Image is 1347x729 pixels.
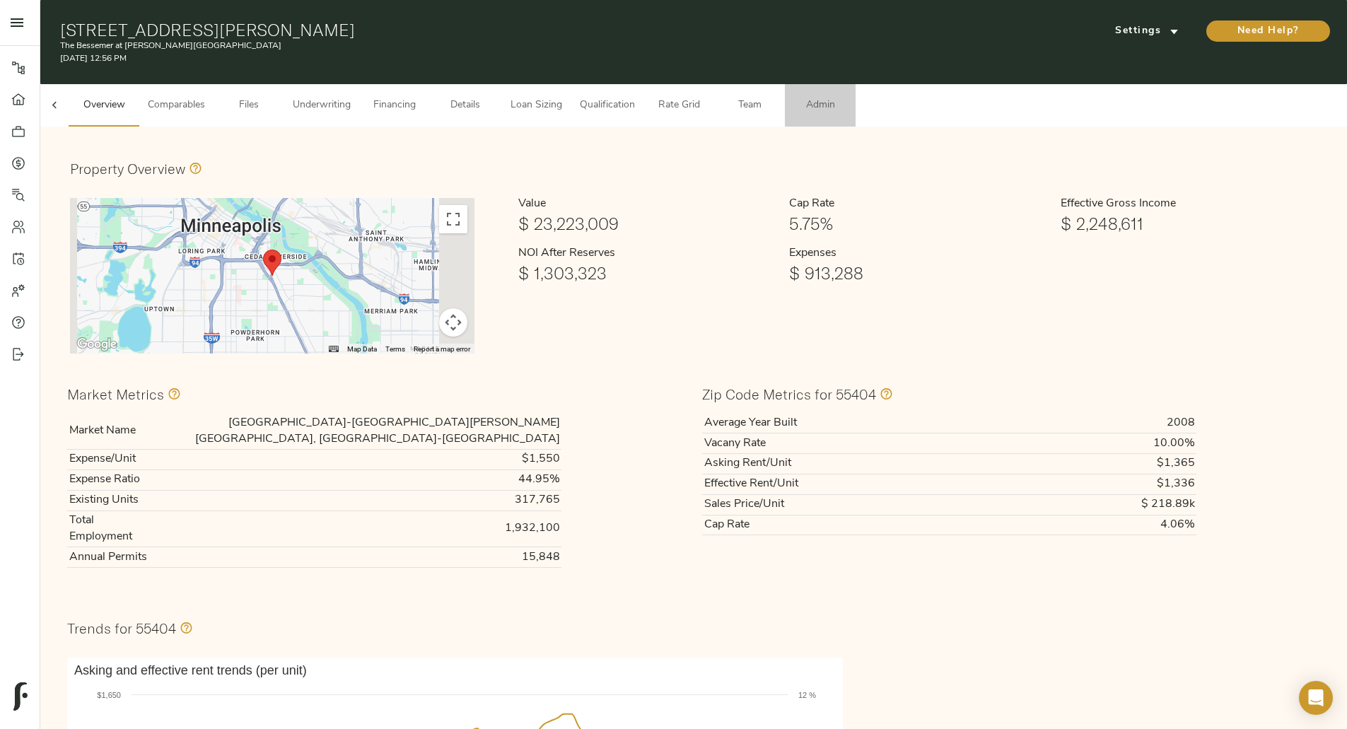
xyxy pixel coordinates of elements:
span: Qualification [580,97,635,115]
td: $ 218.89k [1014,494,1197,515]
a: Open this area in Google Maps (opens a new window) [74,335,120,354]
th: Asking Rent/Unit [702,453,1014,474]
button: Map camera controls [439,308,467,337]
div: Open Intercom Messenger [1299,681,1333,715]
th: Vacany Rate [702,433,1014,454]
a: Terms [385,345,405,353]
span: Team [723,97,776,115]
td: 15,848 [149,547,561,568]
h6: Value [518,195,778,214]
h6: Effective Gross Income [1061,195,1320,214]
h3: Property Overview [70,161,185,177]
th: Annual Permits [67,547,149,568]
h6: NOI After Reserves [518,245,778,263]
td: $1,336 [1014,474,1197,494]
h1: $ 1,303,323 [518,263,778,283]
h1: $ 23,223,009 [518,214,778,233]
th: Sales Price/Unit [702,494,1014,515]
th: Existing Units [67,490,149,511]
p: [DATE] 12:56 PM [60,52,905,65]
td: 317,765 [149,490,561,511]
h3: Market Metrics [67,386,164,402]
h6: Cap Rate [789,195,1049,214]
th: Cap Rate [702,515,1014,535]
td: $1,365 [1014,453,1197,474]
a: Report a map error [414,345,470,353]
th: Expense/Unit [67,449,149,470]
th: Expense Ratio [67,470,149,490]
h6: Expenses [789,245,1049,263]
span: Comparables [148,97,205,115]
h3: Trends for 55404 [67,620,176,636]
h3: Zip Code Metrics for 55404 [702,386,876,402]
button: Settings [1094,21,1200,42]
span: Rate Grid [652,97,706,115]
button: Toggle fullscreen view [439,205,467,233]
h1: 5.75% [789,214,1049,233]
img: Google [74,335,120,354]
h1: $ 913,288 [789,263,1049,283]
td: $1,550 [149,449,561,470]
h1: $ 2,248,611 [1061,214,1320,233]
button: Need Help? [1206,21,1330,42]
text: Asking and effective rent trends (per unit) [74,663,307,677]
button: Map Data [347,344,377,354]
span: Financing [368,97,421,115]
span: Underwriting [293,97,351,115]
svg: Values in this section only include information specific to the 55404 zip code [876,385,893,402]
span: Admin [793,97,847,115]
button: Keyboard shortcuts [329,344,339,354]
th: Effective Rent/Unit [702,474,1014,494]
text: 12 % [798,691,816,699]
td: 44.95% [149,470,561,490]
td: 2008 [1014,413,1197,433]
td: [GEOGRAPHIC_DATA]-[GEOGRAPHIC_DATA][PERSON_NAME][GEOGRAPHIC_DATA], [GEOGRAPHIC_DATA]-[GEOGRAPHIC_... [149,413,561,449]
svg: Values in this section comprise all zip codes within the Minneapolis-St. Paul-Bloomington, MN-WI ... [164,385,181,402]
span: Overview [77,97,131,115]
th: Average Year Built [702,413,1014,433]
td: 4.06% [1014,515,1197,535]
span: Settings [1108,23,1186,40]
span: Loan Sizing [509,97,563,115]
img: logo [13,682,28,711]
td: 1,932,100 [149,511,561,547]
th: Total Employment [67,511,149,547]
span: Need Help? [1220,23,1316,40]
p: The Bessemer at [PERSON_NAME][GEOGRAPHIC_DATA] [60,40,905,52]
text: $1,650 [97,691,121,699]
h1: [STREET_ADDRESS][PERSON_NAME] [60,20,905,40]
div: Subject Propery [263,250,281,276]
th: Market Name [67,413,149,449]
span: Files [222,97,276,115]
span: Details [438,97,492,115]
td: 10.00% [1014,433,1197,454]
